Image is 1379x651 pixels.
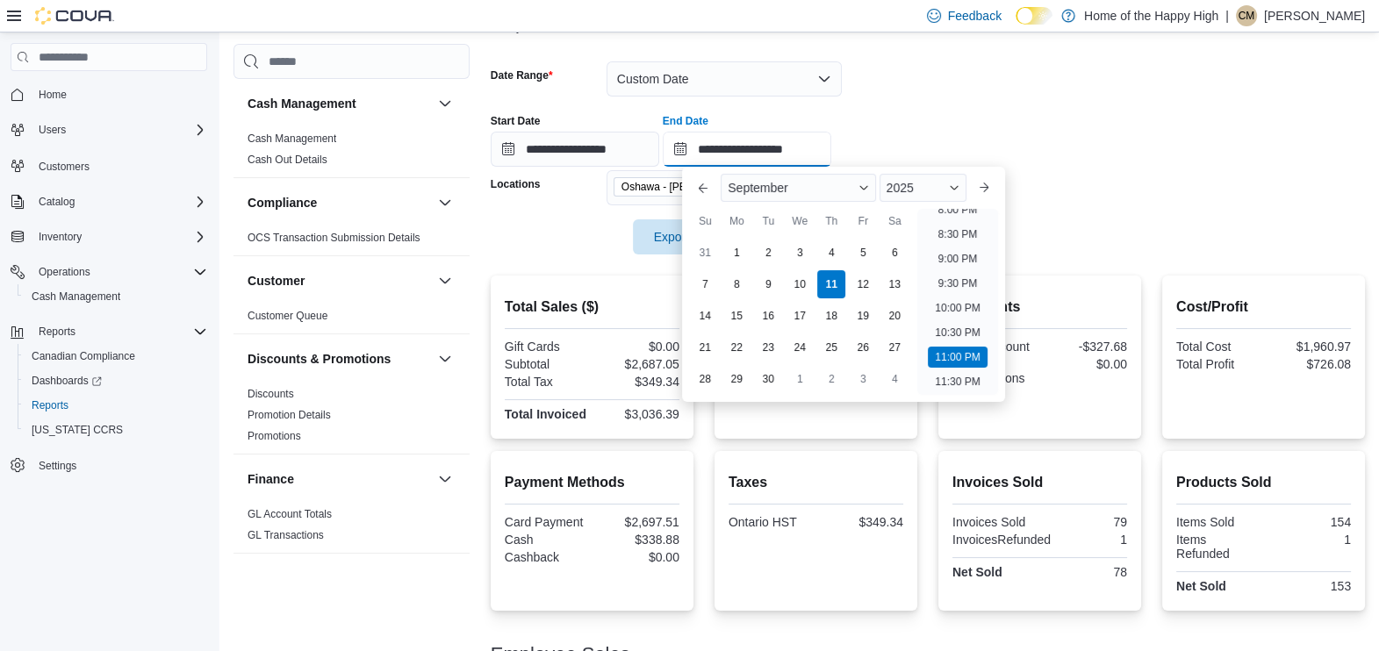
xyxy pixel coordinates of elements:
[18,344,214,368] button: Canadian Compliance
[786,239,814,267] div: day-3
[754,333,782,361] div: day-23
[32,261,207,283] span: Operations
[505,340,589,354] div: Gift Cards
[248,387,294,401] span: Discounts
[729,515,813,529] div: Ontario HST
[248,231,420,245] span: OCS Transaction Submission Details
[233,305,470,333] div: Customer
[786,270,814,298] div: day-10
[505,407,586,421] strong: Total Invoiced
[931,248,985,269] li: 9:00 PM
[1084,5,1218,26] p: Home of the Happy High
[754,239,782,267] div: day-2
[248,528,324,542] span: GL Transactions
[248,272,431,290] button: Customer
[248,429,301,443] span: Promotions
[952,297,1127,318] h2: Discounts
[505,375,589,389] div: Total Tax
[248,470,294,488] h3: Finance
[691,239,719,267] div: day-31
[32,454,207,476] span: Settings
[25,395,207,416] span: Reports
[32,321,207,342] span: Reports
[25,395,75,416] a: Reports
[4,190,214,214] button: Catalog
[25,419,130,440] a: [US_STATE] CCRS
[1176,340,1260,354] div: Total Cost
[880,174,966,202] div: Button. Open the year selector. 2025 is currently selected.
[952,533,1051,547] div: InvoicesRefunded
[728,181,787,195] span: September
[607,61,842,97] button: Custom Date
[32,423,123,437] span: [US_STATE] CCRS
[722,207,751,235] div: Mo
[952,565,1002,579] strong: Net Sold
[614,177,780,197] span: Oshawa - Gibb St - Friendly Stranger
[880,333,909,361] div: day-27
[248,508,332,520] a: GL Account Totals
[248,408,331,422] span: Promotion Details
[849,207,877,235] div: Fr
[663,114,708,128] label: End Date
[928,297,987,318] li: 10:00 PM
[1267,579,1351,593] div: 153
[248,309,327,323] span: Customer Queue
[754,365,782,393] div: day-30
[4,153,214,178] button: Customers
[595,375,679,389] div: $349.34
[32,154,207,176] span: Customers
[691,270,719,298] div: day-7
[32,398,68,412] span: Reports
[248,388,294,400] a: Discounts
[491,114,541,128] label: Start Date
[25,346,207,367] span: Canadian Compliance
[39,123,66,137] span: Users
[18,368,214,393] a: Dashboards
[1176,472,1351,493] h2: Products Sold
[435,270,456,291] button: Customer
[880,302,909,330] div: day-20
[1176,579,1226,593] strong: Net Sold
[248,529,324,541] a: GL Transactions
[1016,7,1052,25] input: Dark Mode
[248,409,331,421] a: Promotion Details
[849,333,877,361] div: day-26
[39,459,76,473] span: Settings
[1176,533,1260,561] div: Items Refunded
[32,321,83,342] button: Reports
[435,469,456,490] button: Finance
[931,224,985,245] li: 8:30 PM
[32,226,207,247] span: Inventory
[4,118,214,142] button: Users
[880,207,909,235] div: Sa
[689,237,910,395] div: September, 2025
[691,207,719,235] div: Su
[505,472,679,493] h2: Payment Methods
[928,371,987,392] li: 11:30 PM
[233,227,470,255] div: Compliance
[970,174,998,202] button: Next month
[25,346,142,367] a: Canadian Compliance
[595,533,679,547] div: $338.88
[39,230,82,244] span: Inventory
[248,350,391,368] h3: Discounts & Promotions
[32,156,97,177] a: Customers
[691,302,719,330] div: day-14
[18,284,214,309] button: Cash Management
[817,365,845,393] div: day-2
[248,350,431,368] button: Discounts & Promotions
[505,357,589,371] div: Subtotal
[849,270,877,298] div: day-12
[849,239,877,267] div: day-5
[786,333,814,361] div: day-24
[233,383,470,454] div: Discounts & Promotions
[39,88,67,102] span: Home
[491,132,659,167] input: Press the down key to open a popover containing a calendar.
[817,207,845,235] div: Th
[754,270,782,298] div: day-9
[754,207,782,235] div: Tu
[18,393,214,418] button: Reports
[1176,297,1351,318] h2: Cost/Profit
[4,319,214,344] button: Reports
[25,370,207,391] span: Dashboards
